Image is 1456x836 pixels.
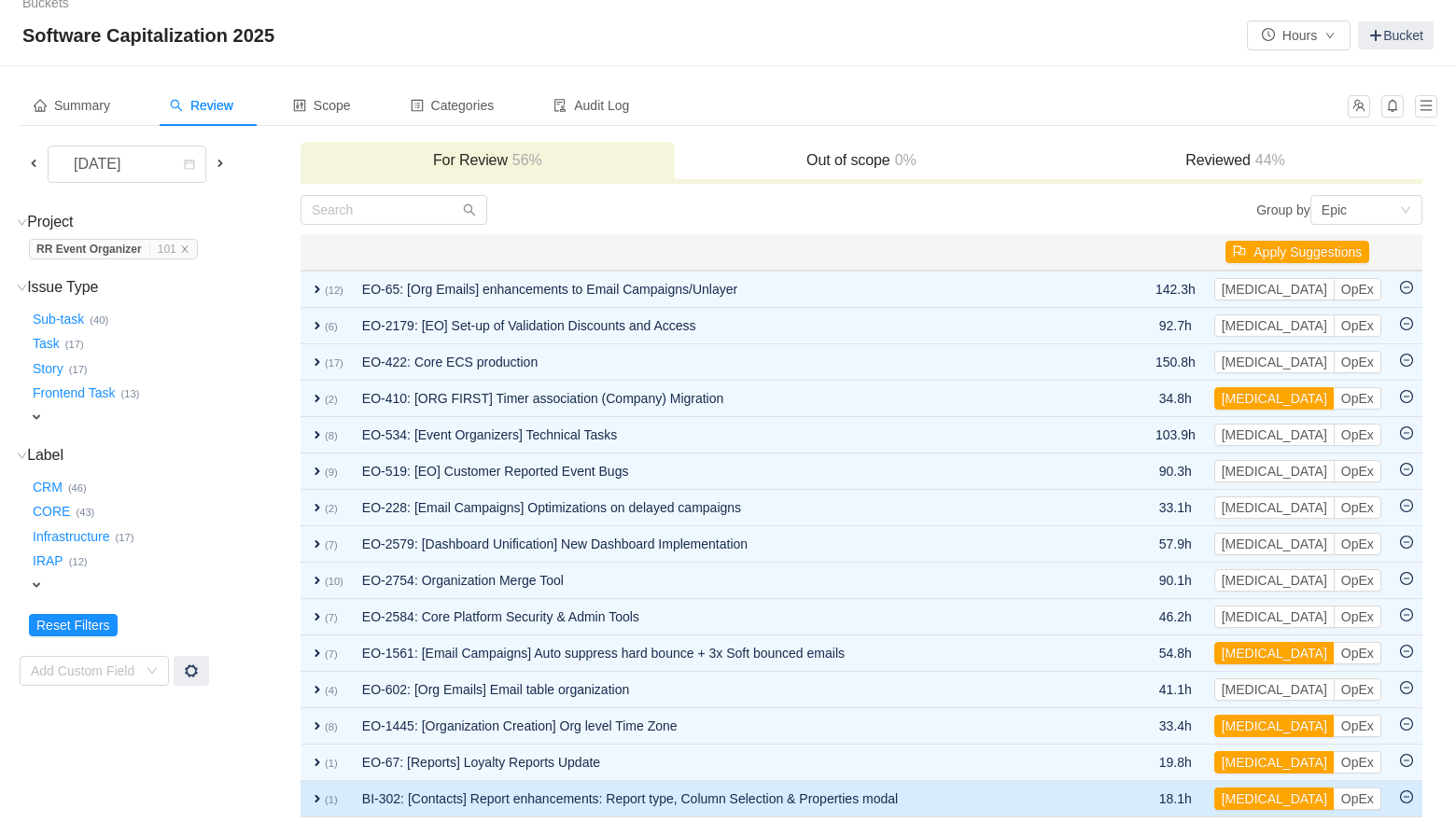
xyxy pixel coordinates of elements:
small: (2) [325,394,338,405]
small: (17) [69,364,88,375]
small: (13) [120,388,139,399]
i: icon: minus-circle [1400,536,1413,549]
button: [MEDICAL_DATA] [1214,569,1335,592]
td: 18.1h [1146,781,1205,817]
span: expand [29,578,44,592]
button: OpEx [1334,351,1381,373]
i: icon: minus-circle [1400,718,1413,731]
small: (7) [325,612,338,623]
span: expand [310,282,325,297]
h3: For Review [310,151,665,170]
button: [MEDICAL_DATA] [1214,533,1335,555]
td: 33.4h [1146,708,1205,745]
i: icon: down [17,451,27,461]
small: (2) [325,503,338,514]
i: icon: down [1400,204,1411,217]
h3: Out of scope [684,151,1040,170]
button: [MEDICAL_DATA] [1214,496,1335,519]
small: (40) [90,314,108,326]
i: icon: profile [411,99,424,112]
button: icon: clock-circleHoursicon: down [1247,21,1351,50]
td: EO-534: [Event Organizers] Technical Tasks [353,417,1120,453]
td: EO-2584: Core Platform Security & Admin Tools [353,599,1120,635]
i: icon: minus-circle [1400,354,1413,367]
div: Epic [1322,196,1347,224]
span: Audit Log [553,98,629,113]
td: EO-67: [Reports] Loyalty Reports Update [353,745,1120,781]
td: 57.9h [1146,526,1205,563]
button: icon: menu [1415,95,1437,118]
td: 33.1h [1146,490,1205,526]
button: OpEx [1334,314,1381,337]
td: 54.8h [1146,635,1205,672]
span: 101 [158,243,176,256]
i: icon: minus-circle [1400,317,1413,330]
button: icon: bell [1381,95,1404,118]
td: EO-410: [ORG FIRST] Timer association (Company) Migration [353,381,1120,417]
button: Task [29,329,65,359]
td: EO-2179: [EO] Set-up of Validation Discounts and Access [353,308,1120,344]
span: expand [310,355,325,369]
span: expand [310,791,325,806]
i: icon: minus-circle [1400,572,1413,585]
span: expand [310,718,325,733]
i: icon: minus-circle [1400,281,1413,294]
i: icon: minus-circle [1400,681,1413,694]
span: expand [310,427,325,442]
h3: Reviewed [1057,151,1413,170]
button: OpEx [1334,606,1381,628]
small: (12) [69,556,88,567]
small: (7) [325,648,338,660]
small: (8) [325,721,338,732]
small: (12) [325,285,343,296]
button: icon: team [1348,95,1370,118]
td: EO-1445: [Organization Creation] Org level Time Zone [353,708,1120,745]
td: 150.8h [1146,344,1205,381]
button: OpEx [1334,787,1381,810]
i: icon: search [463,203,476,216]
td: EO-422: Core ECS production [353,344,1120,381]
h3: Label [29,446,299,465]
button: [MEDICAL_DATA] [1214,424,1335,446]
button: OpEx [1334,496,1381,519]
i: icon: minus-circle [1400,390,1413,403]
button: OpEx [1334,678,1381,701]
span: expand [310,318,325,333]
i: icon: control [293,99,306,112]
td: 142.3h [1146,271,1205,308]
button: OpEx [1334,460,1381,482]
span: expand [310,464,325,479]
td: 34.8h [1146,381,1205,417]
small: (17) [325,357,343,369]
div: Add Custom Field [31,662,137,680]
span: expand [310,536,325,551]
button: OpEx [1334,751,1381,773]
td: 92.7h [1146,308,1205,344]
i: icon: minus-circle [1400,499,1413,512]
button: [MEDICAL_DATA] [1214,787,1335,810]
button: Story [29,354,69,383]
button: CRM [29,472,68,502]
button: OpEx [1334,642,1381,664]
button: [MEDICAL_DATA] [1214,751,1335,773]
button: OpEx [1334,387,1381,410]
span: expand [29,410,44,425]
small: (9) [325,467,338,478]
td: EO-519: [EO] Customer Reported Event Bugs [353,453,1120,490]
button: IRAP [29,547,69,577]
span: expand [310,609,325,624]
small: (8) [325,430,338,441]
a: Bucket [1358,21,1434,49]
h3: Project [29,213,299,231]
button: [MEDICAL_DATA] [1214,351,1335,373]
small: (1) [325,758,338,769]
small: (4) [325,685,338,696]
i: icon: minus-circle [1400,426,1413,439]
span: expand [310,682,325,697]
div: Group by [861,195,1422,225]
span: Review [170,98,233,113]
small: (17) [65,339,84,350]
i: icon: search [170,99,183,112]
small: (17) [115,532,133,543]
td: 90.1h [1146,563,1205,599]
